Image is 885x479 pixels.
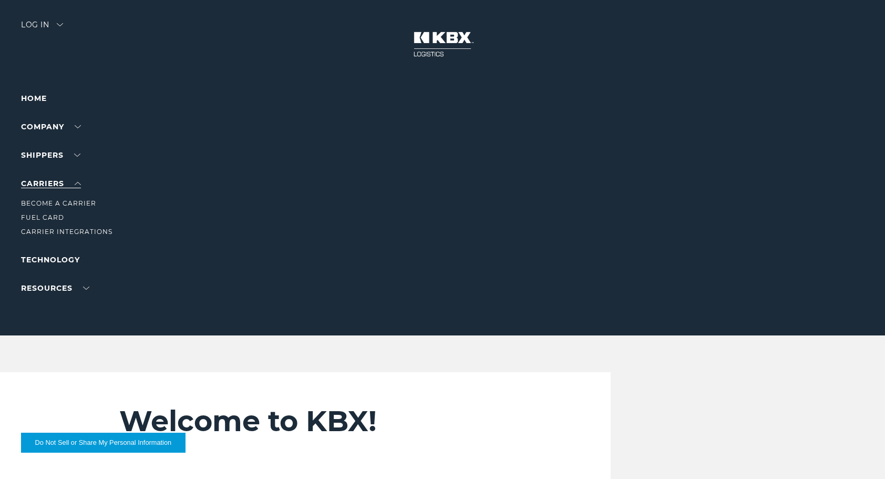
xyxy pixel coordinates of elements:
h2: Welcome to KBX! [119,404,518,439]
div: Log in [21,21,63,36]
a: Carrier Integrations [21,228,112,236]
a: Company [21,122,81,131]
a: Fuel Card [21,213,64,221]
a: Carriers [21,179,81,188]
a: Home [21,94,47,103]
img: arrow [57,23,63,26]
a: SHIPPERS [21,150,80,160]
a: RESOURCES [21,283,89,293]
a: Become a Carrier [21,199,96,207]
img: kbx logo [403,21,482,67]
a: Technology [21,255,80,264]
button: Do Not Sell or Share My Personal Information [21,433,186,453]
